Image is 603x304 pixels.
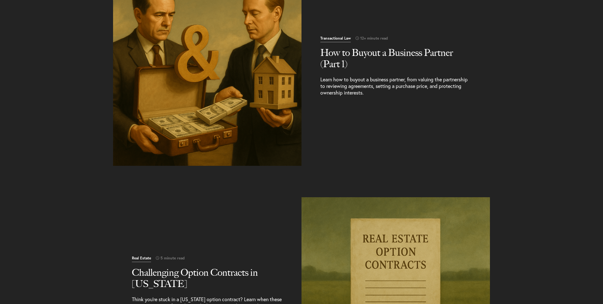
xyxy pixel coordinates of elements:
[356,36,359,40] img: icon-time-light.svg
[151,256,185,260] span: 5 minute read
[320,47,471,70] h2: How to Buyout a Business Partner (Part 1)
[351,36,388,40] span: 12+ minute read
[132,267,283,290] h2: Challenging Option Contracts in [US_STATE]
[156,256,159,260] img: icon-time-light.svg
[132,256,151,262] span: Real Estate
[320,76,471,96] p: Learn how to buyout a business partner, from valuing the partnership to reviewing agreements, set...
[320,35,471,96] a: Read More
[320,36,351,42] span: Transactional Law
